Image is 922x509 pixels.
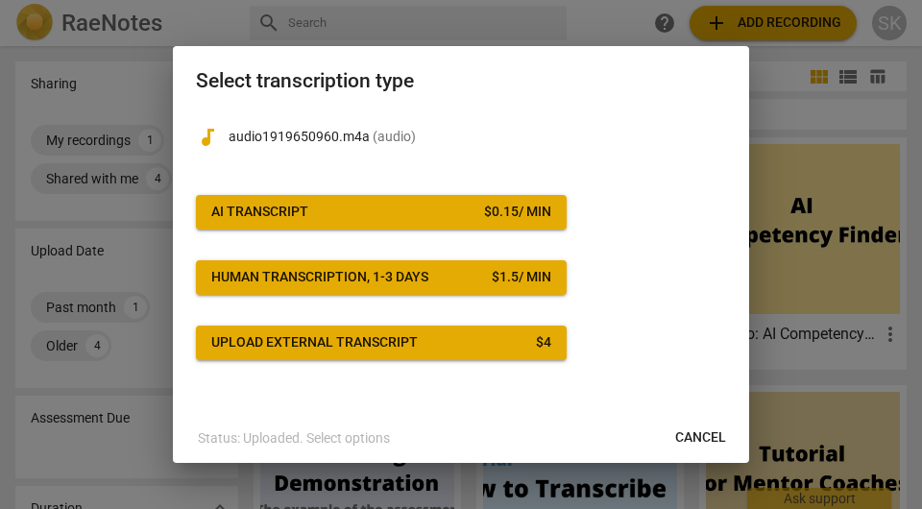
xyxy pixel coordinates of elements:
button: Human transcription, 1-3 days$1.5/ min [196,260,567,295]
span: ( audio ) [373,129,416,144]
div: Upload external transcript [211,333,418,352]
button: AI Transcript$0.15/ min [196,195,567,230]
span: Cancel [675,428,726,448]
div: $ 0.15 / min [484,203,551,222]
p: audio1919650960.m4a(audio) [229,127,726,147]
button: Upload external transcript$4 [196,326,567,360]
div: $ 4 [536,333,551,352]
h2: Select transcription type [196,69,726,93]
p: Status: Uploaded. Select options [198,428,390,448]
div: Human transcription, 1-3 days [211,268,428,287]
span: audiotrack [196,126,219,149]
button: Cancel [660,421,741,455]
div: AI Transcript [211,203,308,222]
div: $ 1.5 / min [492,268,551,287]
